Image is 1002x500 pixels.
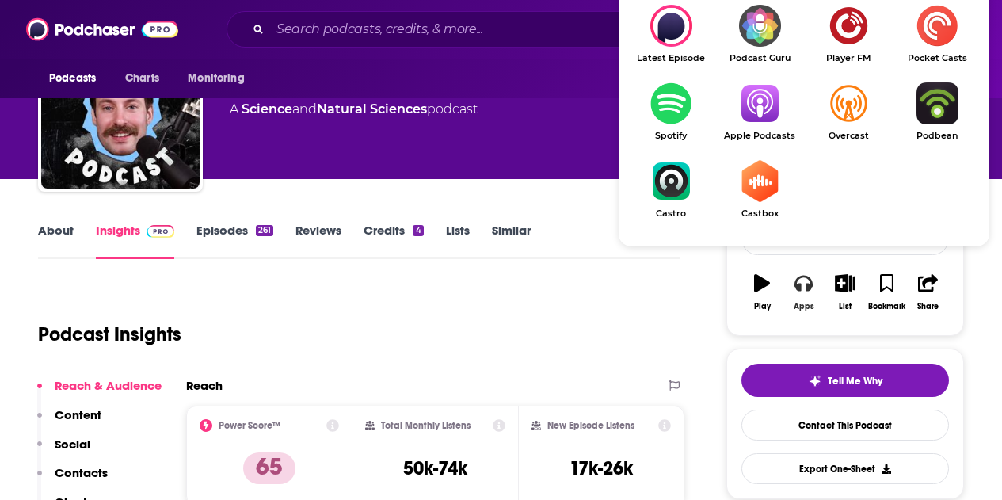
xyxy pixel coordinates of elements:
[893,131,981,141] span: Podbean
[715,53,804,63] span: Podcast Guru
[37,465,108,494] button: Contacts
[828,375,882,387] span: Tell Me Why
[188,67,244,90] span: Monitoring
[55,437,90,452] p: Social
[186,378,223,393] h2: Reach
[55,407,101,422] p: Content
[230,100,478,119] div: A podcast
[270,17,679,42] input: Search podcasts, credits, & more...
[38,63,116,94] button: open menu
[809,375,821,387] img: tell me why sparkle
[783,264,824,321] button: Apps
[381,420,471,431] h2: Total Monthly Listens
[49,67,96,90] span: Podcasts
[37,407,101,437] button: Content
[125,67,159,90] span: Charts
[627,208,715,219] span: Castro
[570,456,633,480] h3: 17k-26k
[804,82,893,141] a: OvercastOvercast
[115,63,169,94] a: Charts
[893,82,981,141] a: PodbeanPodbean
[893,5,981,63] a: Pocket CastsPocket Casts
[804,53,893,63] span: Player FM
[868,302,905,311] div: Bookmark
[177,63,265,94] button: open menu
[37,437,90,466] button: Social
[917,302,939,311] div: Share
[256,225,273,236] div: 261
[227,11,822,48] div: Search podcasts, credits, & more...
[55,378,162,393] p: Reach & Audience
[627,82,715,141] a: SpotifySpotify
[242,101,292,116] a: Science
[38,223,74,259] a: About
[55,465,108,480] p: Contacts
[715,82,804,141] a: Apple PodcastsApple Podcasts
[364,223,423,259] a: Credits4
[839,302,852,311] div: List
[627,131,715,141] span: Spotify
[41,30,200,189] img: Robinson's Podcast
[741,264,783,321] button: Play
[403,456,467,480] h3: 50k-74k
[866,264,907,321] button: Bookmark
[492,223,531,259] a: Similar
[715,131,804,141] span: Apple Podcasts
[804,131,893,141] span: Overcast
[627,160,715,219] a: CastroCastro
[825,264,866,321] button: List
[627,5,715,63] div: Robinson's Podcast on Latest Episode
[715,5,804,63] a: Podcast GuruPodcast Guru
[26,14,178,44] img: Podchaser - Follow, Share and Rate Podcasts
[292,101,317,116] span: and
[243,452,295,484] p: 65
[754,302,771,311] div: Play
[893,53,981,63] span: Pocket Casts
[627,53,715,63] span: Latest Episode
[413,225,423,236] div: 4
[715,160,804,219] a: CastboxCastbox
[547,420,634,431] h2: New Episode Listens
[38,323,181,346] h1: Podcast Insights
[37,378,162,407] button: Reach & Audience
[715,208,804,219] span: Castbox
[741,364,949,397] button: tell me why sparkleTell Me Why
[908,264,949,321] button: Share
[196,223,273,259] a: Episodes261
[804,5,893,63] a: Player FMPlayer FM
[96,223,174,259] a: InsightsPodchaser Pro
[794,302,814,311] div: Apps
[219,420,280,431] h2: Power Score™
[741,453,949,484] button: Export One-Sheet
[741,410,949,441] a: Contact This Podcast
[446,223,470,259] a: Lists
[317,101,427,116] a: Natural Sciences
[295,223,341,259] a: Reviews
[147,225,174,238] img: Podchaser Pro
